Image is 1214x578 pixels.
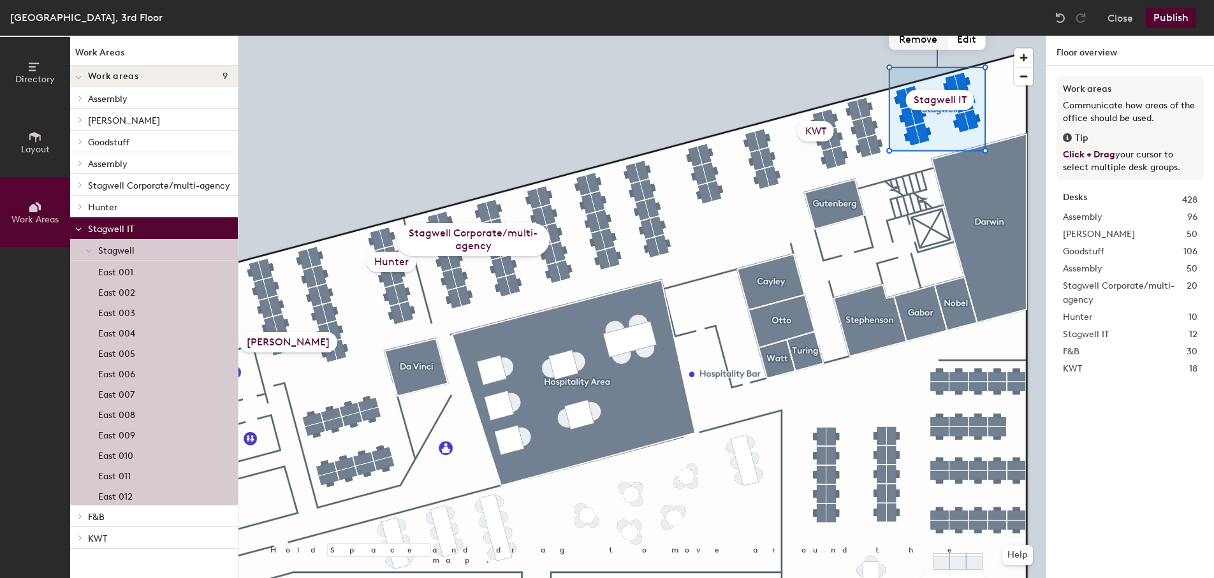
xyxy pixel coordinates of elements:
button: Publish [1146,8,1196,28]
span: 50 [1187,228,1197,242]
span: KWT [1063,362,1082,376]
span: 20 [1187,279,1197,307]
p: Stagwell IT [88,220,228,236]
button: Help [1002,545,1033,565]
div: Stagwell IT [906,90,974,110]
span: 428 [1182,193,1197,207]
p: Hunter [88,198,228,215]
p: KWT [88,530,228,546]
p: Assembly [88,155,228,171]
span: Assembly [1063,210,1102,224]
p: Stagwell Corporate/multi-agency [88,177,230,193]
p: Goodstuff [88,133,228,150]
span: Work Areas [11,214,59,225]
span: 30 [1187,345,1197,359]
div: KWT [798,121,834,141]
span: Assembly [1063,262,1102,276]
span: Layout [21,144,50,155]
p: East 001 [98,263,133,278]
div: [PERSON_NAME] [239,332,337,352]
p: your cursor to select multiple desk groups. [1063,148,1197,174]
button: Edit [947,27,986,50]
span: 12 [1189,328,1197,342]
span: Work areas [88,71,138,82]
p: F&B [88,508,228,524]
span: 106 [1183,245,1197,259]
span: Click + Drag [1063,149,1115,160]
span: [PERSON_NAME] [1063,228,1135,242]
p: East 010 [98,447,133,461]
p: East 002 [98,284,135,298]
span: 96 [1187,210,1197,224]
div: Tip [1063,131,1197,145]
p: East 012 [98,488,133,502]
span: 50 [1187,262,1197,276]
p: East 006 [98,365,135,380]
span: 9 [223,71,228,82]
p: East 004 [98,324,135,339]
h1: Floor overview [1046,36,1214,66]
p: [PERSON_NAME] [88,112,228,128]
p: East 008 [98,406,135,421]
button: Close [1108,8,1133,28]
p: East 007 [98,386,135,400]
span: Stagwell [98,245,135,256]
div: Stagwell Corporate/multi-agency [397,223,550,256]
p: East 005 [98,345,135,359]
div: Hunter [367,252,416,272]
p: Assembly [88,90,228,106]
span: Goodstuff [1063,245,1104,259]
button: Remove [889,27,947,50]
p: East 003 [98,304,135,319]
h3: Work areas [1063,82,1197,96]
p: East 011 [98,467,131,482]
span: Directory [15,74,55,85]
span: Stagwell IT [1063,328,1109,342]
span: Hunter [1063,310,1092,324]
img: Undo [1054,11,1067,24]
p: Communicate how areas of the office should be used. [1063,99,1197,125]
span: 10 [1188,310,1197,324]
img: Redo [1074,11,1087,24]
h1: Work Areas [70,46,238,66]
span: 18 [1189,362,1197,376]
span: F&B [1063,345,1079,359]
div: [GEOGRAPHIC_DATA], 3rd Floor [10,10,163,25]
span: Stagwell Corporate/multi-agency [1063,279,1187,307]
p: East 009 [98,426,135,441]
strong: Desks [1063,193,1087,207]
